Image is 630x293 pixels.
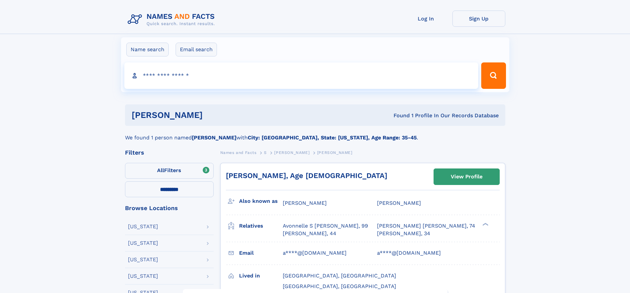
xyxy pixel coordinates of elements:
[283,273,396,279] span: [GEOGRAPHIC_DATA], [GEOGRAPHIC_DATA]
[125,126,505,142] div: We found 1 person named with .
[157,167,164,173] span: All
[226,171,387,180] a: [PERSON_NAME], Age [DEMOGRAPHIC_DATA]
[128,257,158,262] div: [US_STATE]
[377,222,475,230] a: [PERSON_NAME] [PERSON_NAME], 74
[264,150,267,155] span: S
[192,134,236,141] b: [PERSON_NAME]
[317,150,353,155] span: [PERSON_NAME]
[239,196,283,207] h3: Also known as
[377,200,421,206] span: [PERSON_NAME]
[126,43,169,56] label: Name search
[481,222,489,227] div: ❯
[128,224,158,229] div: [US_STATE]
[176,43,217,56] label: Email search
[452,11,505,27] a: Sign Up
[220,148,257,157] a: Names and Facts
[239,220,283,232] h3: Relatives
[298,112,499,119] div: Found 1 Profile In Our Records Database
[274,148,310,157] a: [PERSON_NAME]
[274,150,310,155] span: [PERSON_NAME]
[124,62,479,89] input: search input
[128,274,158,279] div: [US_STATE]
[434,169,499,185] a: View Profile
[283,200,327,206] span: [PERSON_NAME]
[128,240,158,246] div: [US_STATE]
[264,148,267,157] a: S
[451,169,483,184] div: View Profile
[132,111,298,119] h1: [PERSON_NAME]
[125,150,214,156] div: Filters
[239,247,283,259] h3: Email
[399,11,452,27] a: Log In
[239,270,283,281] h3: Lived in
[283,230,336,237] a: [PERSON_NAME], 44
[125,11,220,28] img: Logo Names and Facts
[377,230,430,237] a: [PERSON_NAME], 34
[248,134,417,141] b: City: [GEOGRAPHIC_DATA], State: [US_STATE], Age Range: 35-45
[125,163,214,179] label: Filters
[481,62,506,89] button: Search Button
[283,222,368,230] a: Avonnelle S [PERSON_NAME], 99
[283,283,396,289] span: [GEOGRAPHIC_DATA], [GEOGRAPHIC_DATA]
[125,205,214,211] div: Browse Locations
